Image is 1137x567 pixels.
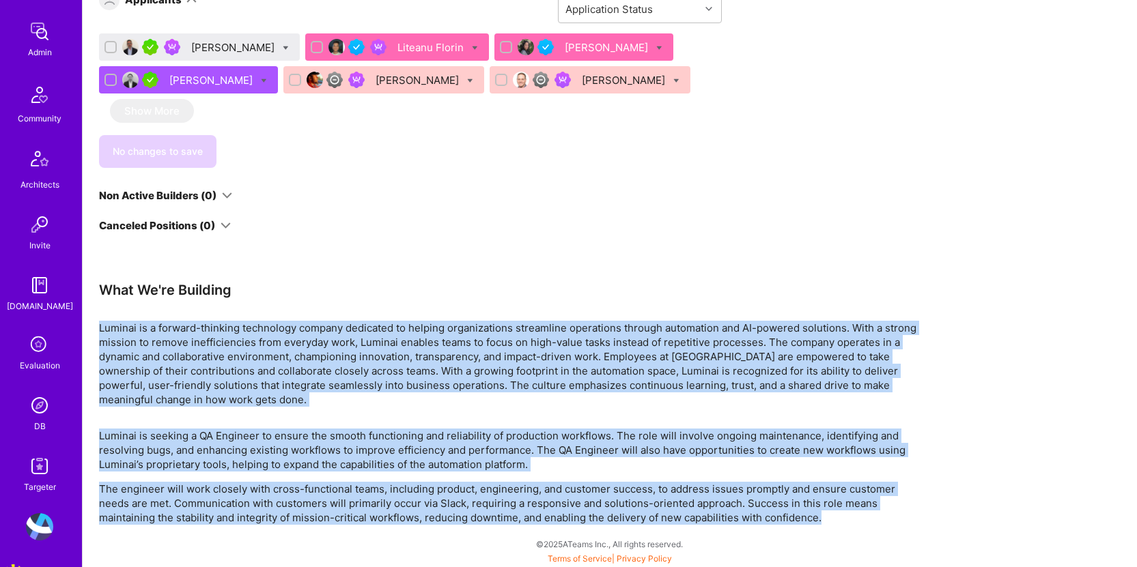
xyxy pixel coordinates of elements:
[24,480,56,494] div: Targeter
[348,72,365,88] img: Been on Mission
[326,72,343,88] img: Limited Access
[328,39,345,55] img: User Avatar
[26,18,53,45] img: admin teamwork
[110,99,194,123] button: Show More
[467,78,473,84] i: Bulk Status Update
[27,332,53,358] i: icon SelectionTeam
[348,39,365,55] img: Vetted A.Teamer
[656,45,662,51] i: Bulk Status Update
[537,39,554,55] img: Vetted A.Teamer
[122,39,139,55] img: User Avatar
[565,2,653,16] div: Application Status
[673,78,679,84] i: Bulk Status Update
[548,553,612,564] a: Terms of Service
[617,553,672,564] a: Privacy Policy
[29,238,51,252] div: Invite
[99,218,215,233] div: Canceled Positions (0)
[34,419,46,433] div: DB
[20,358,60,373] div: Evaluation
[23,145,56,177] img: Architects
[20,177,59,192] div: Architects
[99,321,918,407] p: Luminai is a forward-thinking technology company dedicated to helping organizations streamline op...
[513,72,529,88] img: User Avatar
[221,220,231,231] i: icon ArrowDown
[122,72,139,88] img: User Avatar
[26,392,53,419] img: Admin Search
[376,73,462,87] div: [PERSON_NAME]
[472,45,478,51] i: Bulk Status Update
[23,513,57,540] a: User Avatar
[555,72,571,88] img: Been on Mission
[705,5,712,12] i: icon Chevron
[191,40,277,55] div: [PERSON_NAME]
[26,211,53,238] img: Invite
[169,73,255,87] div: [PERSON_NAME]
[99,482,918,525] p: The engineer will work closely with cross-functional teams, including product, engineering, and c...
[99,428,918,471] p: Luminai is seeking a QA Engineer to ensure the smooth functioning and reliability of production w...
[397,40,466,55] div: Liteanu Florin
[142,72,158,88] img: A.Teamer in Residence
[99,188,216,203] div: Non Active Builders (0)
[565,40,651,55] div: [PERSON_NAME]
[99,281,918,299] div: What We're Building
[518,39,534,55] img: User Avatar
[548,553,672,564] span: |
[283,45,289,51] i: Bulk Status Update
[533,72,549,88] img: Limited Access
[307,72,323,88] img: User Avatar
[222,190,232,201] i: icon ArrowDown
[26,513,53,540] img: User Avatar
[142,39,158,55] img: A.Teamer in Residence
[164,39,180,55] img: Been on Mission
[26,452,53,480] img: Skill Targeter
[370,39,387,55] img: Been on Mission
[582,73,668,87] div: [PERSON_NAME]
[28,45,52,59] div: Admin
[26,272,53,299] img: guide book
[261,78,267,84] i: Bulk Status Update
[7,299,73,313] div: [DOMAIN_NAME]
[18,111,61,126] div: Community
[23,78,56,111] img: Community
